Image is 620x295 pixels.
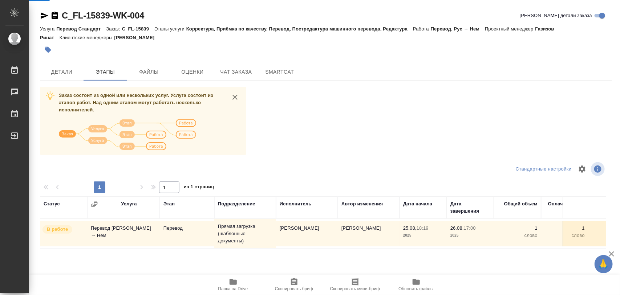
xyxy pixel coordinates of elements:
[276,221,338,246] td: [PERSON_NAME]
[574,160,591,178] span: Настроить таблицу
[218,286,248,291] span: Папка на Drive
[264,275,325,295] button: Скопировать бриф
[62,11,144,20] a: C_FL-15839-WK-004
[325,275,386,295] button: Скопировать мини-бриф
[330,286,380,291] span: Скопировать мини-бриф
[114,35,160,40] p: [PERSON_NAME]
[450,232,490,239] p: 2025
[219,67,254,77] span: Чат заказа
[60,35,114,40] p: Клиентские менеджеры
[485,26,535,32] p: Проектный менеджер
[131,67,166,77] span: Файлы
[203,275,264,295] button: Папка на Drive
[121,200,137,208] div: Услуга
[44,200,60,208] div: Статус
[403,200,432,208] div: Дата начала
[88,67,123,77] span: Этапы
[413,26,431,32] p: Работа
[417,225,429,231] p: 18:19
[184,183,214,193] span: из 1 страниц
[262,67,297,77] span: SmartCat
[214,219,276,248] td: Прямая загрузка (шаблонные документы)
[163,200,175,208] div: Этап
[50,11,59,20] button: Скопировать ссылку
[403,232,443,239] p: 2025
[450,225,464,231] p: 26.08,
[591,162,606,176] span: Посмотреть информацию
[87,221,160,246] td: Перевод [PERSON_NAME] → Нем
[154,26,186,32] p: Этапы услуги
[122,26,154,32] p: C_FL-15839
[398,286,434,291] span: Обновить файлы
[595,255,613,273] button: 🙏
[403,225,417,231] p: 25.08,
[186,26,413,32] p: Корректура, Приёмка по качеству, Перевод, Постредактура машинного перевода, Редактура
[520,12,592,19] span: [PERSON_NAME] детали заказа
[341,200,383,208] div: Автор изменения
[450,200,490,215] div: Дата завершения
[597,257,610,272] span: 🙏
[464,225,476,231] p: 17:00
[163,225,211,232] p: Перевод
[218,200,255,208] div: Подразделение
[545,200,585,215] div: Оплачиваемый объем
[338,221,400,246] td: [PERSON_NAME]
[386,275,447,295] button: Обновить файлы
[44,67,79,77] span: Детали
[40,42,56,58] button: Добавить тэг
[47,226,68,233] p: В работе
[275,286,313,291] span: Скопировать бриф
[230,92,240,103] button: close
[545,225,585,232] p: 1
[40,26,56,32] p: Услуга
[431,26,485,32] p: Перевод, Рус → Нем
[91,201,98,208] button: Сгруппировать
[280,200,312,208] div: Исполнитель
[175,67,210,77] span: Оценки
[106,26,122,32] p: Заказ:
[56,26,106,32] p: Перевод Стандарт
[545,232,585,239] p: слово
[498,225,538,232] p: 1
[514,164,574,175] div: split button
[504,200,538,208] div: Общий объем
[498,232,538,239] p: слово
[40,11,49,20] button: Скопировать ссылку для ЯМессенджера
[59,93,213,112] span: Заказ состоит из одной или нескольких услуг. Услуга состоит из этапов работ. Над одним этапом мог...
